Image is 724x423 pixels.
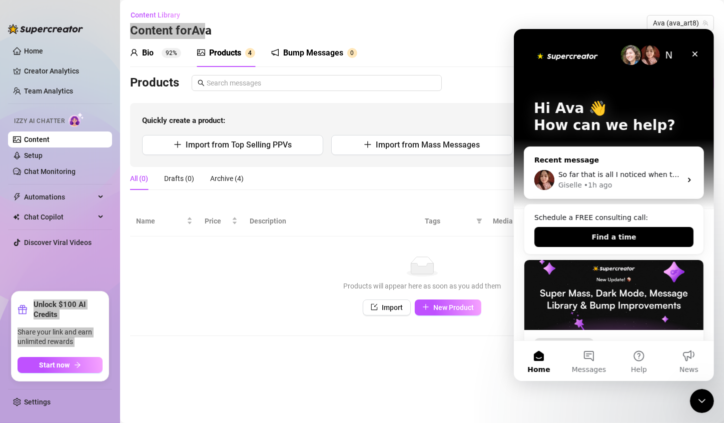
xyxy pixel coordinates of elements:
[172,16,190,34] div: Close
[58,337,93,344] span: Messages
[11,231,190,301] img: Super Mass, Dark Mode, Message Library & Bump Improvements
[45,151,68,161] div: Giselle
[130,7,188,23] button: Content Library
[69,112,84,127] img: AI Chatter
[245,48,255,58] sup: 4
[117,337,133,344] span: Help
[24,167,76,175] a: Chat Monitoring
[24,87,73,95] a: Team Analytics
[197,48,205,56] span: picture
[199,206,244,236] th: Price
[24,238,92,246] a: Discover Viral Videos
[24,47,43,55] a: Home
[249,49,252,56] span: 4
[14,116,65,126] span: Izzy AI Chatter
[415,299,481,315] button: New Product
[164,173,194,184] div: Drafts (0)
[45,141,669,149] span: So far that is all I noticed when trying to update a fans CRM it would not let me. Can I also uti...
[493,215,542,226] span: Media
[34,299,103,319] strong: Unlock $100 AI Credits
[130,173,148,184] div: All (0)
[174,140,182,148] span: plus
[186,140,292,149] span: Import from Top Selling PPVs
[24,398,51,406] a: Settings
[166,337,185,344] span: News
[100,312,150,352] button: Help
[487,206,556,236] th: Media
[40,361,70,369] span: Start now
[422,303,429,310] span: plus
[24,63,104,79] a: Creator Analytics
[70,151,99,161] div: • 1h ago
[130,48,138,56] span: user
[162,48,181,58] sup: 92%
[205,215,230,226] span: Price
[347,48,357,58] sup: 0
[419,206,487,236] th: Tags
[150,312,200,352] button: News
[14,337,36,344] span: Home
[18,357,103,373] button: Start nowarrow-right
[21,198,180,218] button: Find a time
[514,29,714,381] iframe: Intercom live chat
[198,79,205,86] span: search
[130,75,179,91] h3: Products
[331,135,512,155] button: Import from Mass Messages
[376,140,480,149] span: Import from Mass Messages
[476,218,482,224] span: filter
[425,215,472,226] span: Tags
[207,77,436,88] input: Search messages
[690,389,714,413] iframe: Intercom live chat
[130,23,212,39] h3: Content for Ava
[702,20,708,26] span: team
[140,280,704,291] div: Products will appear here as soon as you add them
[364,140,372,148] span: plus
[382,303,403,311] span: Import
[209,47,241,59] div: Products
[142,135,323,155] button: Import from Top Selling PPVs
[653,15,708,30] span: Ava (ava_art8)
[18,304,28,314] span: gift
[8,24,83,34] img: logo-BBDzfeDw.svg
[371,303,378,310] span: import
[244,206,419,236] th: Description
[24,135,50,143] a: Content
[142,47,154,59] div: Bio
[142,116,225,125] strong: Quickly create a product:
[18,327,103,347] span: Share your link and earn unlimited rewards
[271,48,279,56] span: notification
[474,213,484,228] span: filter
[130,206,199,236] th: Name
[13,213,20,220] img: Chat Copilot
[21,309,80,320] div: Feature update
[136,215,185,226] span: Name
[24,151,43,159] a: Setup
[24,209,95,225] span: Chat Copilot
[210,173,244,184] div: Archive (4)
[24,189,95,205] span: Automations
[21,183,180,194] div: Schedule a FREE consulting call:
[363,299,411,315] button: Import
[433,303,474,311] span: New Product
[74,361,81,368] span: arrow-right
[13,193,21,201] span: thunderbolt
[10,230,190,368] div: Super Mass, Dark Mode, Message Library & Bump ImprovementsFeature update
[283,47,343,59] div: Bump Messages
[50,312,100,352] button: Messages
[131,11,180,19] span: Content Library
